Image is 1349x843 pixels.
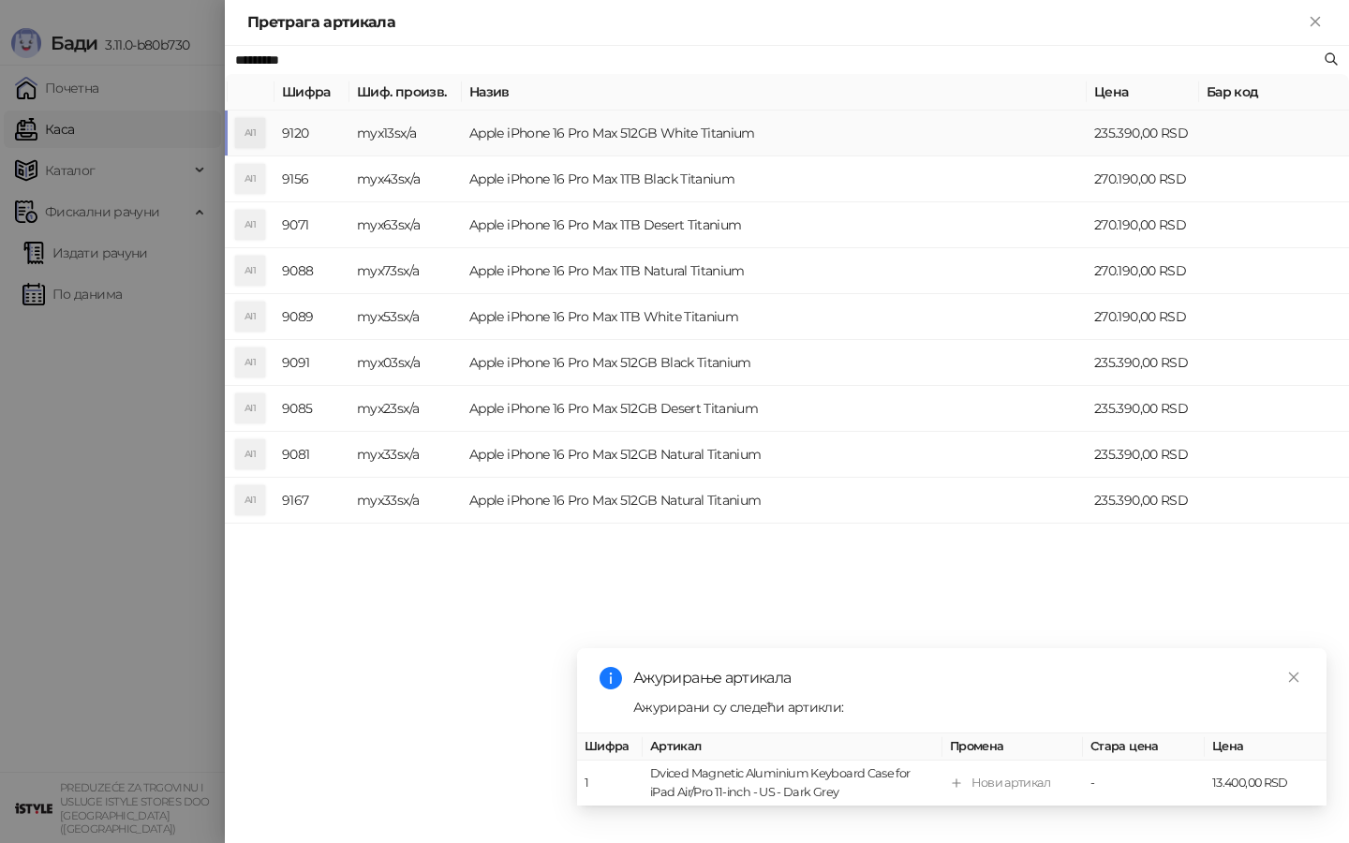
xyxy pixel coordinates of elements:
[349,156,462,202] td: myx43sx/a
[247,11,1304,34] div: Претрага артикала
[235,118,265,148] div: AI1
[235,256,265,286] div: AI1
[274,111,349,156] td: 9120
[643,761,942,806] td: Dviced Magnetic Aluminium Keyboard Case for iPad Air/Pro 11-inch - US - Dark Grey
[1087,340,1199,386] td: 235.390,00 RSD
[1087,386,1199,432] td: 235.390,00 RSD
[1087,478,1199,524] td: 235.390,00 RSD
[235,302,265,332] div: AI1
[1199,74,1349,111] th: Бар код
[274,432,349,478] td: 9081
[349,386,462,432] td: myx23sx/a
[235,164,265,194] div: AI1
[942,733,1083,761] th: Промена
[274,386,349,432] td: 9085
[235,439,265,469] div: AI1
[462,74,1087,111] th: Назив
[1087,156,1199,202] td: 270.190,00 RSD
[235,393,265,423] div: AI1
[633,667,1304,689] div: Ажурирање артикала
[274,340,349,386] td: 9091
[600,667,622,689] span: info-circle
[462,294,1087,340] td: Apple iPhone 16 Pro Max 1TB White Titanium
[462,202,1087,248] td: Apple iPhone 16 Pro Max 1TB Desert Titanium
[462,248,1087,294] td: Apple iPhone 16 Pro Max 1TB Natural Titanium
[1283,667,1304,688] a: Close
[462,478,1087,524] td: Apple iPhone 16 Pro Max 512GB Natural Titanium
[633,697,1304,717] div: Ажурирани су следећи артикли:
[235,210,265,240] div: AI1
[349,248,462,294] td: myx73sx/a
[462,340,1087,386] td: Apple iPhone 16 Pro Max 512GB Black Titanium
[349,294,462,340] td: myx53sx/a
[349,202,462,248] td: myx63sx/a
[274,202,349,248] td: 9071
[1205,761,1327,806] td: 13.400,00 RSD
[1087,111,1199,156] td: 235.390,00 RSD
[462,156,1087,202] td: Apple iPhone 16 Pro Max 1TB Black Titanium
[274,294,349,340] td: 9089
[274,156,349,202] td: 9156
[235,485,265,515] div: AI1
[1087,294,1199,340] td: 270.190,00 RSD
[1304,11,1327,34] button: Close
[274,248,349,294] td: 9088
[1083,761,1205,806] td: -
[349,432,462,478] td: myx33sx/a
[1087,248,1199,294] td: 270.190,00 RSD
[349,111,462,156] td: myx13sx/a
[462,432,1087,478] td: Apple iPhone 16 Pro Max 512GB Natural Titanium
[349,478,462,524] td: myx33sx/a
[1087,432,1199,478] td: 235.390,00 RSD
[577,761,643,806] td: 1
[274,74,349,111] th: Шифра
[1083,733,1205,761] th: Стара цена
[1087,202,1199,248] td: 270.190,00 RSD
[577,733,643,761] th: Шифра
[349,340,462,386] td: myx03sx/a
[274,478,349,524] td: 9167
[971,774,1050,792] div: Нови артикал
[462,386,1087,432] td: Apple iPhone 16 Pro Max 512GB Desert Titanium
[1287,671,1300,684] span: close
[349,74,462,111] th: Шиф. произв.
[235,348,265,377] div: AI1
[643,733,942,761] th: Артикал
[1205,733,1327,761] th: Цена
[462,111,1087,156] td: Apple iPhone 16 Pro Max 512GB White Titanium
[1087,74,1199,111] th: Цена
